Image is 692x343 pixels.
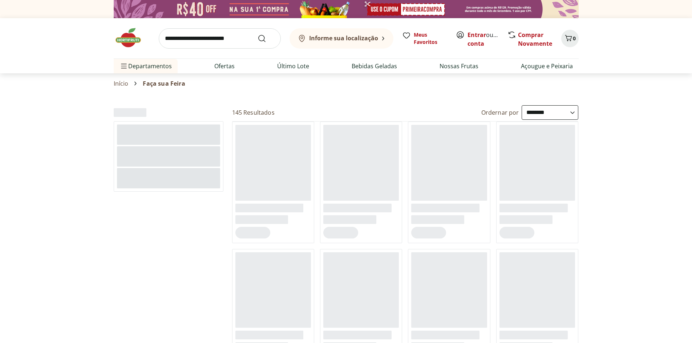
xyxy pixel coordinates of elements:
img: Hortifruti [114,27,150,49]
span: 0 [573,35,576,42]
a: Bebidas Geladas [352,62,397,70]
button: Submit Search [258,34,275,43]
button: Informe sua localização [290,28,393,49]
a: Meus Favoritos [402,31,447,46]
a: Início [114,80,129,87]
label: Ordernar por [481,109,519,117]
a: Entrar [468,31,486,39]
button: Menu [120,57,128,75]
span: Departamentos [120,57,172,75]
span: Faça sua Feira [143,80,185,87]
a: Ofertas [214,62,235,70]
span: Meus Favoritos [414,31,447,46]
a: Último Lote [277,62,309,70]
h2: 145 Resultados [232,109,275,117]
b: Informe sua localização [309,34,378,42]
button: Carrinho [561,30,579,47]
span: ou [468,30,500,48]
a: Açougue e Peixaria [521,62,573,70]
input: search [159,28,281,49]
a: Criar conta [468,31,507,48]
a: Nossas Frutas [440,62,478,70]
a: Comprar Novamente [518,31,552,48]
